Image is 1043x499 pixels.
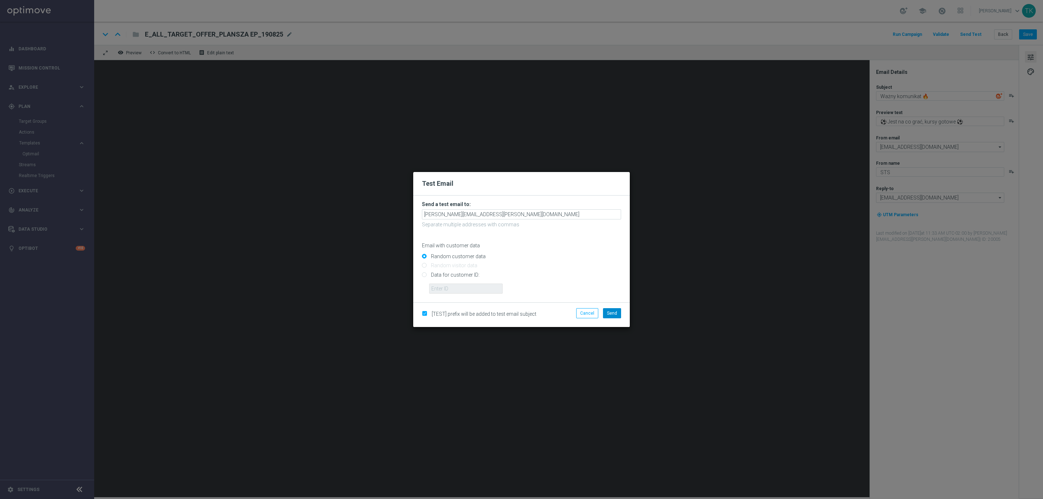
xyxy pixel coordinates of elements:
p: Separate multiple addresses with commas [422,221,621,228]
button: Cancel [576,308,598,318]
input: Enter ID [429,284,503,294]
h2: Test Email [422,179,621,188]
p: Email with customer data [422,242,621,249]
label: Random customer data [429,253,486,260]
span: [TEST] prefix will be added to test email subject [432,311,536,317]
h3: Send a test email to: [422,201,621,207]
span: Send [607,311,617,316]
button: Send [603,308,621,318]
